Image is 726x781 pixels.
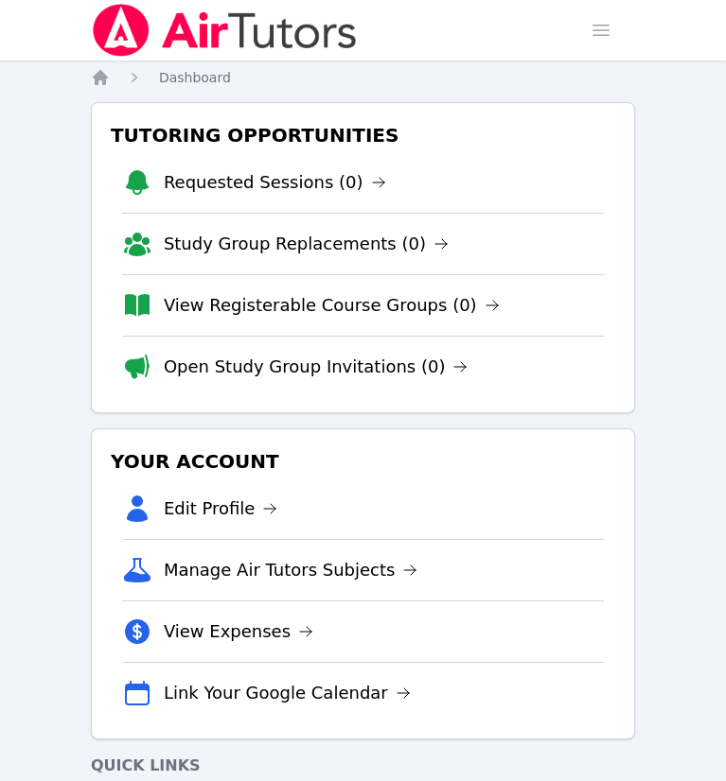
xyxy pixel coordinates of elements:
a: Dashboard [159,68,231,87]
a: Edit Profile [164,495,278,522]
a: Requested Sessions (0) [164,169,386,196]
a: View Registerable Course Groups (0) [164,292,500,319]
a: Link Your Google Calendar [164,680,411,706]
h3: Tutoring Opportunities [107,118,619,152]
a: Study Group Replacements (0) [164,231,449,257]
span: Dashboard [159,70,231,85]
h3: Your Account [107,444,619,478]
h4: Quick Links [91,755,635,777]
nav: Breadcrumb [91,68,635,87]
a: View Expenses [164,618,313,645]
a: Manage Air Tutors Subjects [164,557,418,583]
img: Air Tutors [91,4,359,57]
a: Open Study Group Invitations (0) [164,354,469,380]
